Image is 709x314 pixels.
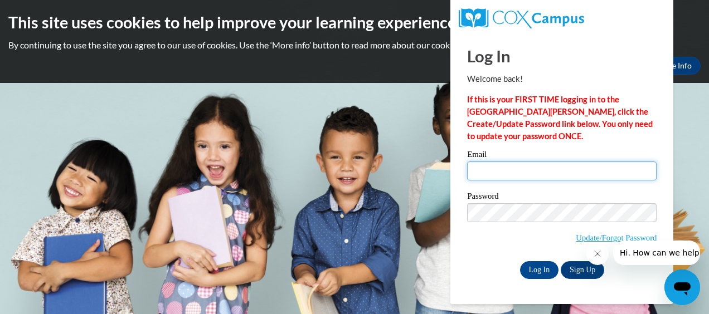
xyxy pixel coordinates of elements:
span: Hi. How can we help? [7,8,90,17]
img: COX Campus [459,8,584,28]
iframe: Message from company [613,241,700,265]
p: By continuing to use the site you agree to our use of cookies. Use the ‘More info’ button to read... [8,39,701,51]
label: Password [467,192,657,203]
strong: If this is your FIRST TIME logging in to the [GEOGRAPHIC_DATA][PERSON_NAME], click the Create/Upd... [467,95,653,141]
a: Sign Up [561,261,604,279]
h2: This site uses cookies to help improve your learning experience. [8,11,701,33]
iframe: Button to launch messaging window [664,269,700,305]
label: Email [467,150,657,161]
input: Log In [520,261,559,279]
p: Welcome back! [467,73,657,85]
a: More Info [648,57,701,75]
a: Update/Forgot Password [576,233,657,242]
iframe: Close message [586,243,609,265]
h1: Log In [467,45,657,67]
